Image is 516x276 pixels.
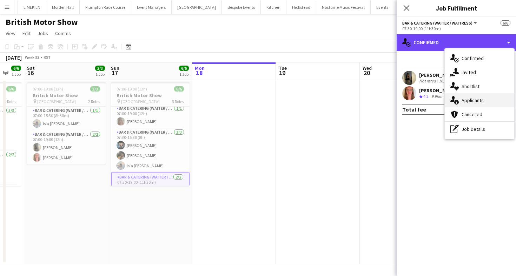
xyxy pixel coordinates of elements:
span: Mon [195,65,205,71]
button: Morden Hall [46,0,80,14]
a: Edit [20,29,33,38]
div: Applicants [445,93,514,107]
span: 20 [362,69,372,77]
button: Events [371,0,394,14]
button: Kitchen [261,0,286,14]
button: Hickstead [286,0,316,14]
span: 07:00-19:00 (12h) [33,86,63,92]
button: Bar & Catering (Waiter / waitress) [402,20,478,26]
span: 6/6 [11,66,21,71]
span: 3/3 [90,86,100,92]
span: Edit [22,30,31,36]
span: 16 [26,69,35,77]
div: 1 Job [12,72,21,77]
button: [GEOGRAPHIC_DATA] [172,0,222,14]
span: 4.2 [423,94,429,99]
span: 2 Roles [88,99,100,104]
button: Nocturne Music Festival [316,0,371,14]
span: 07:00-19:00 (12h) [117,86,147,92]
div: 07:30-19:00 (11h30m) [402,26,510,31]
h3: British Motor Show [111,92,190,99]
span: View [6,30,15,36]
div: Shortlist [445,79,514,93]
app-card-role: Bar & Catering (Waiter / waitress)1/107:00-15:30 (8h30m)Isla [PERSON_NAME] [27,107,106,130]
span: 6/6 [174,86,184,92]
span: 3 Roles [172,99,184,104]
button: British Motor Show [394,0,442,14]
app-job-card: 07:00-19:00 (12h)6/6British Motor Show [GEOGRAPHIC_DATA]3 RolesBar & Catering (Waiter / waitress)... [111,82,190,186]
app-card-role: Bar & Catering (Waiter / waitress)2/207:30-19:00 (11h30m) [111,173,190,208]
span: Sun [111,65,119,71]
span: Week 33 [23,55,41,60]
div: 10.2km [437,78,453,84]
app-card-role: Bar & Catering (Waiter / waitress)1/107:00-19:00 (12h)[PERSON_NAME] [111,105,190,128]
div: Cancelled [445,107,514,121]
span: 6/6 [179,66,189,71]
div: Confirmed [397,34,516,51]
span: 3 Roles [4,99,16,104]
div: [PERSON_NAME] [419,72,465,78]
h1: British Motor Show [6,17,78,27]
app-card-role: Bar & Catering (Waiter / waitress)3/307:30-15:30 (8h)[PERSON_NAME][PERSON_NAME]Isla [PERSON_NAME] [111,128,190,173]
div: [DATE] [6,54,22,61]
div: Job Details [445,122,514,136]
span: Sat [27,65,35,71]
a: View [3,29,18,38]
button: LIMEKILN [18,0,46,14]
div: 9.9km [430,94,444,100]
a: Comms [52,29,74,38]
button: Bespoke Events [222,0,261,14]
span: [GEOGRAPHIC_DATA] [121,99,160,104]
div: Not rated [419,78,437,84]
span: [GEOGRAPHIC_DATA] [37,99,76,104]
div: Invited [445,65,514,79]
span: 18 [194,69,205,77]
div: 1 Job [179,72,188,77]
span: Wed [363,65,372,71]
div: Total fee [402,106,426,113]
h3: British Motor Show [27,92,106,99]
app-job-card: 07:00-19:00 (12h)3/3British Motor Show [GEOGRAPHIC_DATA]2 RolesBar & Catering (Waiter / waitress)... [27,82,106,164]
span: 6/6 [6,86,16,92]
h3: Job Fulfilment [397,4,516,13]
span: Tue [279,65,287,71]
span: Jobs [38,30,48,36]
app-card-role: Bar & Catering (Waiter / waitress)2/207:00-19:00 (12h)[PERSON_NAME][PERSON_NAME] [27,130,106,164]
span: Comms [55,30,71,36]
div: 1 Job [95,72,105,77]
span: 6/6 [501,20,510,26]
a: Jobs [35,29,51,38]
div: Confirmed [445,51,514,65]
button: Event Managers [131,0,172,14]
span: 17 [110,69,119,77]
span: 3/3 [95,66,105,71]
span: Bar & Catering (Waiter / waitress) [402,20,472,26]
div: BST [44,55,51,60]
button: Plumpton Race Course [80,0,131,14]
span: 19 [278,69,287,77]
div: [PERSON_NAME] [419,87,456,94]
